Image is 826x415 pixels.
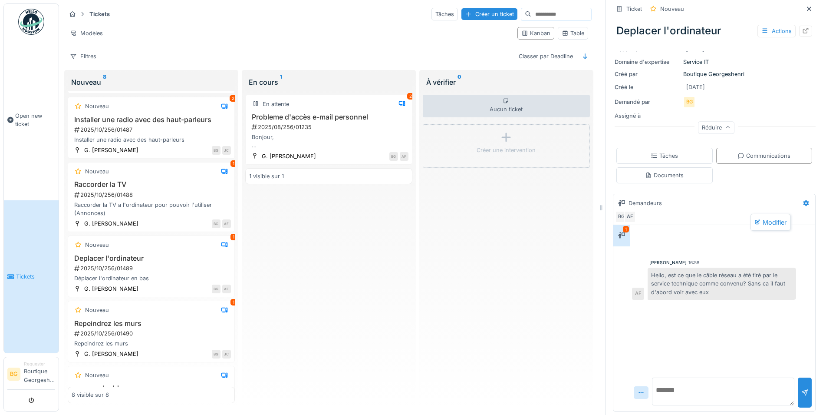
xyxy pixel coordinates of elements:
[84,350,138,358] div: G. [PERSON_NAME]
[16,272,55,281] span: Tickets
[660,5,684,13] div: Nouveau
[222,285,231,293] div: AF
[753,216,788,229] div: Modifier
[263,100,289,108] div: En attente
[212,285,220,293] div: BG
[85,241,109,249] div: Nouveau
[249,113,408,121] h3: Probleme d'accès e-mail personnel
[615,83,680,91] div: Créé le
[457,77,461,87] sup: 0
[66,27,107,40] div: Modèles
[623,226,629,232] div: 1
[222,146,231,155] div: JC
[461,8,517,20] div: Créer un ticket
[86,10,113,18] strong: Tickets
[72,180,231,189] h3: Raccorder la TV
[615,58,814,66] div: Service IT
[72,384,231,392] h3: serrure double
[615,70,814,78] div: Boutique Georgeshenri
[230,160,237,167] div: 1
[71,77,231,87] div: Nouveau
[251,123,408,131] div: 2025/08/256/01235
[212,146,220,155] div: BG
[84,285,138,293] div: G. [PERSON_NAME]
[72,391,109,399] div: 8 visible sur 8
[212,350,220,359] div: BG
[407,93,414,100] div: 2
[72,116,231,124] h3: Installer une radio avec des haut-parleurs
[629,199,662,207] div: Demandeurs
[615,112,680,120] div: Assigné à
[426,77,586,87] div: À vérifier
[73,264,231,272] div: 2025/10/256/01489
[230,299,237,305] div: 1
[515,50,577,63] div: Classer par Deadline
[632,288,644,300] div: AF
[15,112,55,128] span: Open new ticket
[280,77,282,87] sup: 1
[72,136,231,144] div: Installer une radio avec des haut-parleurs
[249,133,408,149] div: Bonjour, Je n'arrive pas à avoir accès à mon adresse e-mail. Lilia
[222,350,231,359] div: JC
[562,29,584,37] div: Table
[230,234,237,240] div: 1
[423,95,590,117] div: Aucun ticket
[262,152,316,160] div: G. [PERSON_NAME]
[615,211,627,223] div: BG
[613,20,816,42] div: Deplacer l'ordinateur
[84,219,138,228] div: G. [PERSON_NAME]
[73,126,231,134] div: 2025/10/256/01487
[626,5,642,13] div: Ticket
[624,211,636,223] div: AF
[686,83,705,91] div: [DATE]
[72,339,231,348] div: Repeindrez les murs
[249,77,409,87] div: En cours
[85,167,109,176] div: Nouveau
[85,306,109,314] div: Nouveau
[648,268,796,300] div: Hello, est ce que le câble réseau a été tiré par le service technique comme convenu? Sans ca il f...
[24,361,55,367] div: Requester
[18,9,44,35] img: Badge_color-CXgf-gQk.svg
[230,95,237,102] div: 2
[24,361,55,388] li: Boutique Georgeshenri
[85,371,109,379] div: Nouveau
[645,171,684,179] div: Documents
[7,368,20,381] li: BG
[72,201,231,217] div: Raccorder la TV a l'ordinateur pour pouvoir l'utiliser (Annonces)
[431,8,458,20] div: Tâches
[521,29,550,37] div: Kanban
[698,121,734,134] div: Réduire
[389,152,398,161] div: BG
[73,191,231,199] div: 2025/10/256/01488
[615,70,680,78] div: Créé par
[615,58,680,66] div: Domaine d'expertise
[649,259,687,266] div: [PERSON_NAME]
[651,152,678,160] div: Tâches
[688,259,699,266] div: 16:58
[249,172,284,180] div: 1 visible sur 1
[757,25,796,37] div: Actions
[737,152,790,160] div: Communications
[222,219,231,228] div: AF
[85,102,109,110] div: Nouveau
[84,146,138,154] div: G. [PERSON_NAME]
[72,274,231,282] div: Déplacer l'ordinateur en bas
[683,96,695,108] div: BG
[212,219,220,228] div: BG
[400,152,408,161] div: AF
[477,146,536,154] div: Créer une intervention
[72,254,231,262] h3: Deplacer l'ordinateur
[72,319,231,328] h3: Repeindrez les murs
[66,50,100,63] div: Filtres
[73,329,231,338] div: 2025/10/256/01490
[103,77,106,87] sup: 8
[615,98,680,106] div: Demandé par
